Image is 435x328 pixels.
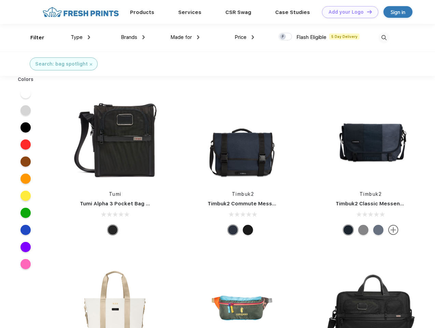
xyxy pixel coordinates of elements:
[13,76,39,83] div: Colors
[108,225,118,235] div: Black
[388,225,398,235] img: more.svg
[367,10,372,14] img: DT
[296,34,326,40] span: Flash Eligible
[391,8,405,16] div: Sign in
[197,35,199,39] img: dropdown.png
[383,6,412,18] a: Sign in
[378,32,390,43] img: desktop_search.svg
[80,201,160,207] a: Tumi Alpha 3 Pocket Bag Small
[328,9,364,15] div: Add your Logo
[197,93,288,184] img: func=resize&h=266
[358,225,368,235] div: Eco Gunmetal
[252,35,254,39] img: dropdown.png
[373,225,383,235] div: Eco Lightbeam
[130,9,154,15] a: Products
[90,63,92,66] img: filter_cancel.svg
[325,93,416,184] img: func=resize&h=266
[343,225,353,235] div: Eco Monsoon
[35,60,88,68] div: Search: bag spotlight
[142,35,145,39] img: dropdown.png
[329,33,360,40] span: 5 Day Delivery
[170,34,192,40] span: Made for
[228,225,238,235] div: Eco Nautical
[360,191,382,197] a: Timbuk2
[235,34,247,40] span: Price
[88,35,90,39] img: dropdown.png
[70,93,160,184] img: func=resize&h=266
[243,225,253,235] div: Eco Black
[336,201,420,207] a: Timbuk2 Classic Messenger Bag
[71,34,83,40] span: Type
[41,6,121,18] img: fo%20logo%202.webp
[232,191,254,197] a: Timbuk2
[109,191,122,197] a: Tumi
[30,34,44,42] div: Filter
[121,34,137,40] span: Brands
[208,201,299,207] a: Timbuk2 Commute Messenger Bag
